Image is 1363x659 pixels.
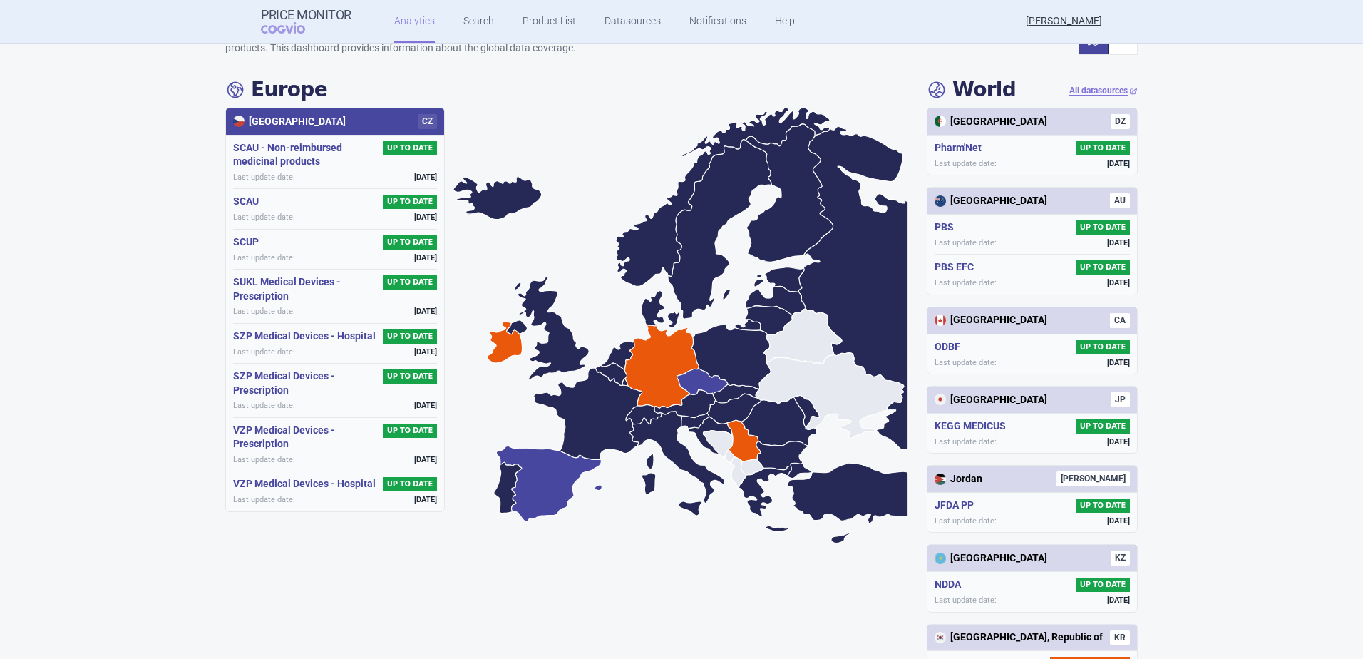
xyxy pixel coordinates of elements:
span: Last update date: [935,277,997,288]
span: CZ [418,114,437,129]
span: Last update date: [935,595,997,606]
span: [DATE] [414,494,437,505]
span: [DATE] [414,306,437,317]
h5: PBS EFC [935,260,979,275]
span: JP [1111,392,1130,407]
span: Last update date: [935,158,997,169]
span: UP TO DATE [1076,260,1130,275]
div: [GEOGRAPHIC_DATA] [233,115,346,129]
span: Last update date: [233,454,295,465]
span: UP TO DATE [383,275,437,290]
span: Last update date: [233,172,295,183]
span: Last update date: [233,212,295,223]
h5: Pharm'Net [935,141,987,155]
span: UP TO DATE [383,477,437,491]
span: UP TO DATE [1076,141,1130,155]
h5: ODBF [935,340,966,354]
div: [GEOGRAPHIC_DATA] [935,115,1047,129]
span: KZ [1111,551,1130,566]
div: [GEOGRAPHIC_DATA] [935,194,1047,208]
span: DZ [1111,114,1130,129]
a: All datasources [1069,85,1138,97]
strong: Price Monitor [261,8,351,22]
span: Last update date: [233,252,295,263]
h5: JFDA PP [935,499,979,513]
img: Korea, Republic of [935,632,946,643]
img: Canada [935,315,946,326]
img: Algeria [935,116,946,127]
span: [DATE] [1107,595,1130,606]
span: [DATE] [414,347,437,357]
h5: NDDA [935,578,967,592]
span: [DATE] [1107,237,1130,248]
h5: KEGG MEDICUS [935,419,1012,434]
span: Last update date: [935,436,997,447]
img: Jordan [935,474,946,485]
span: [DATE] [414,400,437,411]
h5: SCAU [233,195,264,209]
span: UP TO DATE [1076,220,1130,235]
span: UP TO DATE [383,329,437,344]
h4: Europe [225,78,327,102]
span: [DATE] [1107,436,1130,447]
div: Jordan [935,472,982,486]
span: UP TO DATE [1076,578,1130,592]
span: UP TO DATE [383,141,437,155]
span: UP TO DATE [383,369,437,384]
span: Last update date: [233,306,295,317]
img: Australia [935,195,946,207]
h5: VZP Medical Devices - Prescription [233,424,383,451]
div: [GEOGRAPHIC_DATA], Republic of [935,630,1103,645]
div: [GEOGRAPHIC_DATA] [935,393,1047,407]
span: Last update date: [935,357,997,368]
span: UP TO DATE [383,424,437,438]
span: [DATE] [414,454,437,465]
span: [DATE] [1107,516,1130,526]
div: [GEOGRAPHIC_DATA] [935,551,1047,566]
span: UP TO DATE [383,235,437,250]
h5: SCUP [233,235,264,250]
span: [DATE] [1107,357,1130,368]
h5: VZP Medical Devices - Hospital [233,477,381,491]
img: Japan [935,394,946,405]
span: UP TO DATE [1076,340,1130,354]
span: Last update date: [935,237,997,248]
span: Last update date: [233,400,295,411]
h4: World [927,78,1016,102]
span: [DATE] [414,252,437,263]
span: [DATE] [1107,277,1130,288]
a: Price MonitorCOGVIO [261,8,351,35]
span: UP TO DATE [1076,419,1130,434]
h5: SCAU - Non-reimbursed medicinal products [233,141,383,169]
div: [GEOGRAPHIC_DATA] [935,313,1047,327]
span: [DATE] [1107,158,1130,169]
h5: SZP Medical Devices - Prescription [233,369,383,397]
span: Last update date: [233,347,295,357]
h5: SZP Medical Devices - Hospital [233,329,381,344]
h5: PBS [935,220,960,235]
span: CA [1110,313,1130,328]
span: Last update date: [233,494,295,505]
span: [DATE] [414,212,437,223]
span: KR [1110,630,1130,645]
span: [PERSON_NAME] [1056,471,1130,486]
span: Last update date: [935,516,997,526]
span: COGVIO [261,22,325,34]
img: Czech Republic [233,116,245,127]
span: UP TO DATE [383,195,437,209]
h5: SUKL Medical Devices - Prescription [233,275,383,303]
img: Kazakhstan [935,553,946,564]
span: UP TO DATE [1076,499,1130,513]
span: AU [1110,193,1130,208]
span: [DATE] [414,172,437,183]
